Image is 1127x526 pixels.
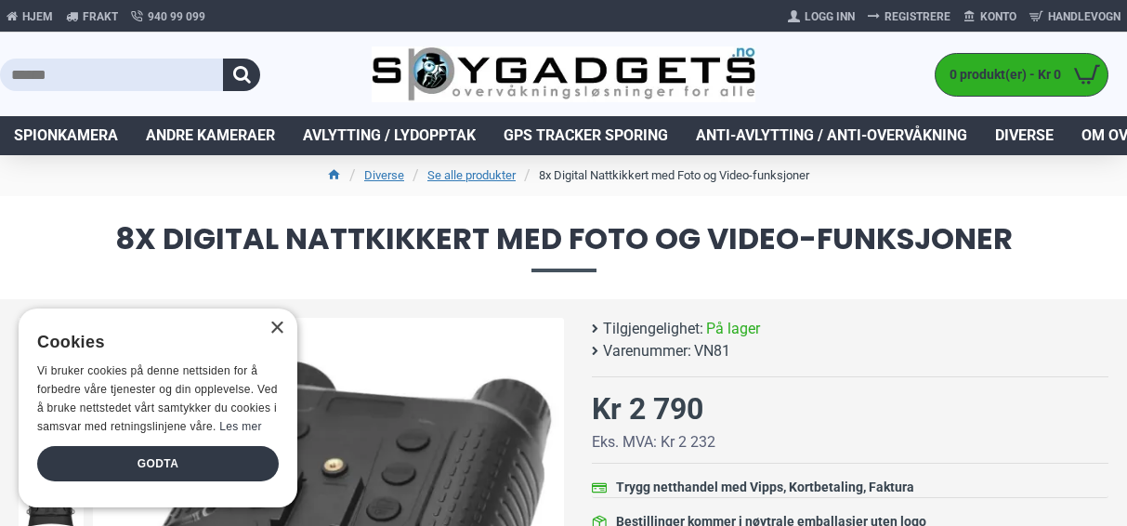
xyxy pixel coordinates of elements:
div: Kr 2 790 [592,387,703,431]
a: Handlevogn [1023,2,1127,32]
a: Se alle produkter [427,166,516,185]
span: Frakt [83,8,118,25]
a: Andre kameraer [132,116,289,155]
div: Cookies [37,322,267,362]
a: Les mer, opens a new window [219,420,261,433]
span: GPS Tracker Sporing [504,125,668,147]
span: Konto [980,8,1016,25]
div: Godta [37,446,279,481]
a: Avlytting / Lydopptak [289,116,490,155]
a: Diverse [364,166,404,185]
span: Hjem [22,8,53,25]
a: Diverse [981,116,1068,155]
b: Varenummer: [603,340,691,362]
span: 8x Digital Nattkikkert med Foto og Video-funksjoner [19,224,1108,271]
span: Avlytting / Lydopptak [303,125,476,147]
span: 940 99 099 [148,8,205,25]
div: Trygg netthandel med Vipps, Kortbetaling, Faktura [616,478,914,497]
img: SpyGadgets.no [372,46,754,101]
span: Anti-avlytting / Anti-overvåkning [696,125,967,147]
a: GPS Tracker Sporing [490,116,682,155]
a: Anti-avlytting / Anti-overvåkning [682,116,981,155]
span: Vi bruker cookies på denne nettsiden for å forbedre våre tjenester og din opplevelse. Ved å bruke... [37,364,278,432]
a: Logg Inn [781,2,861,32]
span: Spionkamera [14,125,118,147]
span: Andre kameraer [146,125,275,147]
a: Konto [957,2,1023,32]
span: VN81 [694,340,730,362]
b: Tilgjengelighet: [603,318,703,340]
span: Logg Inn [805,8,855,25]
span: Diverse [995,125,1054,147]
span: Registrere [885,8,950,25]
span: På lager [706,318,760,340]
span: 0 produkt(er) - Kr 0 [936,65,1066,85]
a: Registrere [861,2,957,32]
span: Handlevogn [1048,8,1120,25]
a: 0 produkt(er) - Kr 0 [936,54,1107,96]
div: Close [269,322,283,335]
